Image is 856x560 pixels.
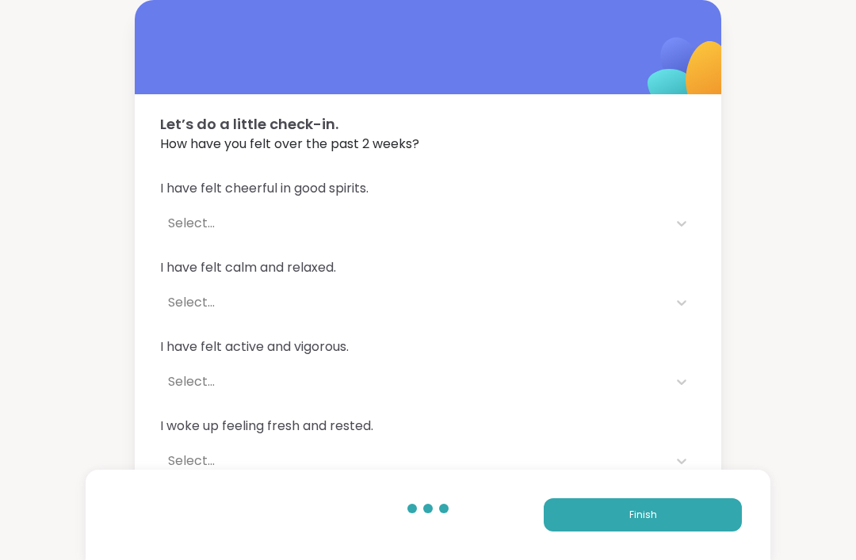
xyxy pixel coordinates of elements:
div: Select... [168,214,659,233]
div: Select... [168,293,659,312]
span: I have felt calm and relaxed. [160,258,696,277]
div: Select... [168,451,659,470]
span: I woke up feeling fresh and rested. [160,417,696,436]
span: I have felt active and vigorous. [160,337,696,356]
span: Let’s do a little check-in. [160,113,696,135]
span: How have you felt over the past 2 weeks? [160,135,696,154]
button: Finish [544,498,742,531]
div: Select... [168,372,659,391]
span: Finish [629,508,657,522]
span: I have felt cheerful in good spirits. [160,179,696,198]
